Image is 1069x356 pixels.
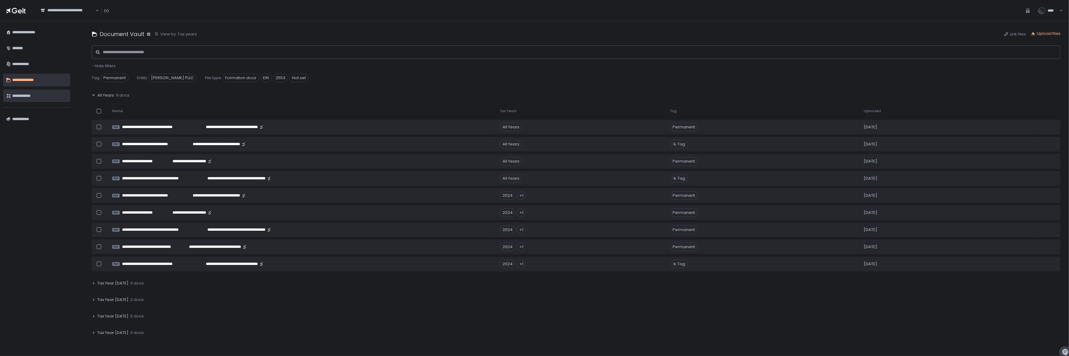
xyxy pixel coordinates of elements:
span: [DATE] [864,141,877,147]
div: +1 [517,208,526,217]
span: [DATE] [864,244,877,250]
span: 2 docs [130,297,144,303]
span: Tax Year [DATE] [97,281,128,286]
div: +1 [517,191,526,200]
span: Tag [678,141,685,147]
span: 5 docs [130,314,144,319]
span: Tax Year [DATE] [97,347,128,352]
span: [DATE] [864,210,877,215]
div: All Years [500,174,522,183]
div: 2024 [500,260,515,268]
span: 0 docs [130,330,144,336]
span: Permanent [670,191,698,200]
span: Tag [670,109,677,113]
span: Permanent [670,157,698,166]
div: 2024 [500,191,515,200]
span: Entity [137,75,147,81]
span: Tag [678,261,685,267]
span: [DATE] [864,227,877,233]
span: Tax Year [DATE] [97,297,128,303]
span: 2553 [273,74,288,82]
span: File type [205,75,221,81]
span: [DATE] [864,176,877,181]
span: Not set [289,74,309,82]
input: Search for option [41,13,95,19]
span: All Years [97,93,114,98]
span: Formation docs [222,74,259,82]
span: 0 docs [130,347,144,352]
div: 2024 [500,208,515,217]
span: [DATE] [864,124,877,130]
span: Permanent [670,123,698,131]
span: 0 docs [130,281,144,286]
span: EIN [260,74,272,82]
span: [DATE] [864,261,877,267]
span: Permanent [670,243,698,251]
div: +1 [517,243,526,251]
span: [DATE] [864,159,877,164]
div: All Years [500,157,522,166]
button: Link files [1004,31,1026,37]
button: Upload files [1031,31,1060,36]
div: +1 [517,260,526,268]
span: Tax Year [DATE] [97,330,128,336]
span: Permanent [670,226,698,234]
span: Permanent [101,74,128,82]
h1: Document Vault [100,30,144,38]
span: Tag [678,176,685,181]
div: All Years [500,123,522,131]
span: [PERSON_NAME] PLLC [148,74,196,82]
button: - Hide filters [92,63,116,69]
div: 2024 [500,243,515,251]
span: [DATE] [864,193,877,198]
span: Tax Years [500,109,517,113]
span: 9 docs [116,93,129,98]
button: View by: Tax years [154,31,197,37]
div: 2024 [500,226,515,234]
span: Permanent [670,208,698,217]
span: Name [112,109,123,113]
div: All Years [500,140,522,149]
span: Tax Year [DATE] [97,314,128,319]
span: Uploaded [864,109,881,113]
div: +1 [517,226,526,234]
span: Tag [92,75,99,81]
div: Search for option [37,4,99,17]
